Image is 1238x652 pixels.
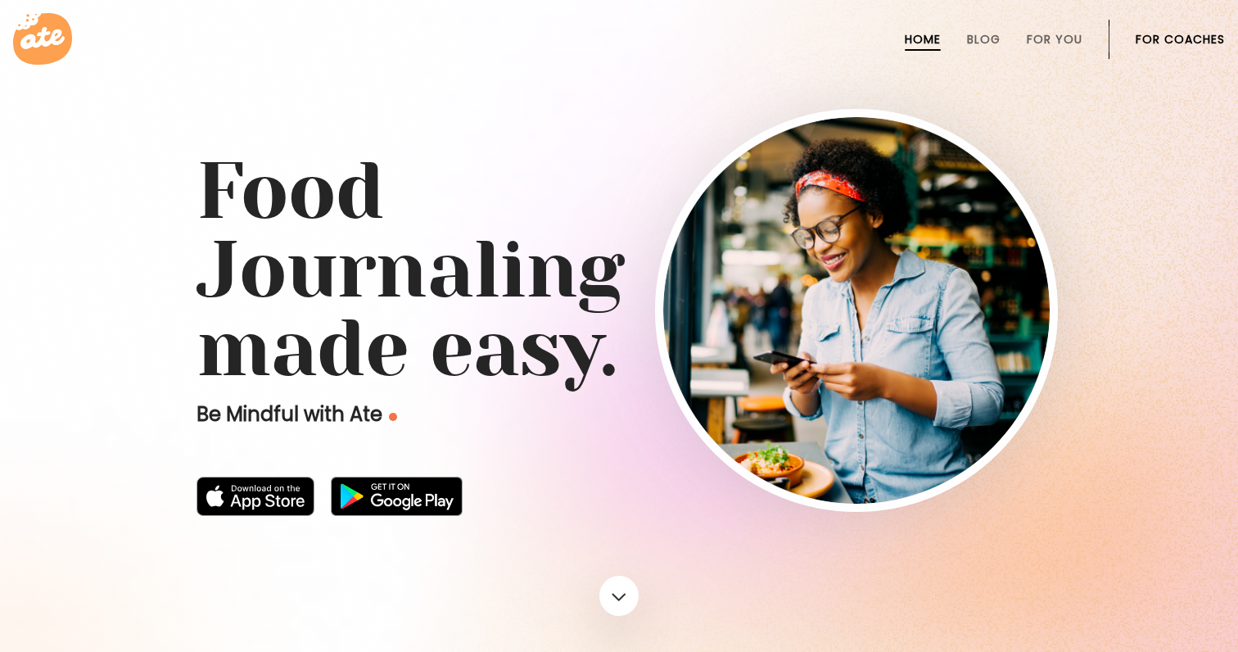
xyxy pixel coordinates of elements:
[967,33,1001,46] a: Blog
[1136,33,1225,46] a: For Coaches
[663,117,1050,504] img: home-hero-img-rounded.png
[197,152,1041,388] h1: Food Journaling made easy.
[1027,33,1082,46] a: For You
[331,477,463,516] img: badge-download-google.png
[905,33,941,46] a: Home
[197,401,655,428] p: Be Mindful with Ate
[197,477,314,516] img: badge-download-apple.svg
